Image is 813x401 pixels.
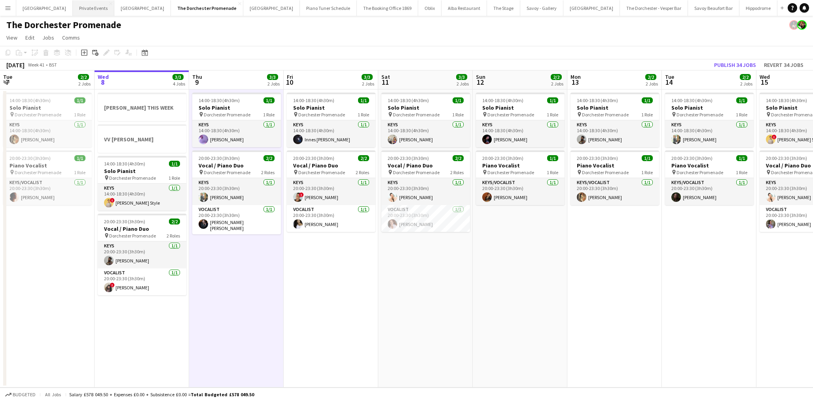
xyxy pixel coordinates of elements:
[110,283,115,287] span: !
[98,73,109,80] span: Wed
[98,167,186,175] h3: Solo Pianist
[287,73,293,80] span: Fri
[62,34,80,41] span: Comms
[476,150,565,205] app-job-card: 20:00-23:30 (3h30m)1/1Piano Vocalist Dorchester Promenade1 RoleKeys/Vocalist1/120:00-23:30 (3h30m...
[671,97,713,103] span: 14:00-18:30 (4h30m)
[563,0,620,16] button: [GEOGRAPHIC_DATA]
[74,112,85,118] span: 1 Role
[620,0,688,16] button: The Dorchester - Vesper Bar
[6,34,17,41] span: View
[772,135,777,139] span: !
[287,120,375,147] app-card-role: Keys1/114:00-18:30 (4h30m)Innes [PERSON_NAME]
[475,78,485,87] span: 12
[665,104,754,111] h3: Solo Pianist
[199,97,240,103] span: 14:00-18:30 (4h30m)
[487,0,520,16] button: The Stage
[665,73,674,80] span: Tue
[59,32,83,43] a: Comms
[476,93,565,147] app-job-card: 14:00-18:30 (4h30m)1/1Solo Pianist Dorchester Promenade1 RoleKeys1/114:00-18:30 (4h30m)[PERSON_NAME]
[109,233,156,239] span: Dorchester Promenade
[3,178,92,205] app-card-role: Keys/Vocalist1/120:00-23:30 (3h30m)[PERSON_NAME]
[15,112,61,118] span: Dorchester Promenade
[381,93,470,147] div: 14:00-18:30 (4h30m)1/1Solo Pianist Dorchester Promenade1 RoleKeys1/114:00-18:30 (4h30m)[PERSON_NAME]
[4,390,37,399] button: Budgeted
[457,81,469,87] div: 2 Jobs
[356,169,369,175] span: 2 Roles
[665,93,754,147] app-job-card: 14:00-18:30 (4h30m)1/1Solo Pianist Dorchester Promenade1 RoleKeys1/114:00-18:30 (4h30m)[PERSON_NAME]
[641,112,653,118] span: 1 Role
[263,112,275,118] span: 1 Role
[6,19,121,31] h1: The Dorchester Promenade
[570,150,659,205] div: 20:00-23:30 (3h30m)1/1Piano Vocalist Dorchester Promenade1 RoleKeys/Vocalist1/120:00-23:30 (3h30m...
[570,120,659,147] app-card-role: Keys1/114:00-18:30 (4h30m)[PERSON_NAME]
[3,150,92,205] app-job-card: 20:00-23:30 (3h30m)1/1Piano Vocalist Dorchester Promenade1 RoleKeys/Vocalist1/120:00-23:30 (3h30m...
[665,120,754,147] app-card-role: Keys1/114:00-18:30 (4h30m)[PERSON_NAME]
[204,112,250,118] span: Dorchester Promenade
[97,78,109,87] span: 8
[69,391,254,397] div: Salary £578 049.50 + Expenses £0.00 + Subsistence £0.00 =
[381,178,470,205] app-card-role: Keys1/120:00-23:30 (3h30m)[PERSON_NAME]
[381,150,470,232] app-job-card: 20:00-23:30 (3h30m)2/2Vocal / Piano Duo Dorchester Promenade2 RolesKeys1/120:00-23:30 (3h30m)[PER...
[570,104,659,111] h3: Solo Pianist
[476,104,565,111] h3: Solo Pianist
[98,184,186,211] app-card-role: Keys1/114:00-18:30 (4h30m)![PERSON_NAME] Style
[482,155,523,161] span: 20:00-23:30 (3h30m)
[761,60,807,70] button: Revert 34 jobs
[418,0,442,16] button: Oblix
[358,97,369,103] span: 1/1
[456,74,467,80] span: 3/3
[547,112,558,118] span: 1 Role
[736,155,747,161] span: 1/1
[381,104,470,111] h3: Solo Pianist
[570,93,659,147] app-job-card: 14:00-18:30 (4h30m)1/1Solo Pianist Dorchester Promenade1 RoleKeys1/114:00-18:30 (4h30m)[PERSON_NAME]
[13,392,36,397] span: Budgeted
[551,81,563,87] div: 2 Jobs
[551,74,562,80] span: 2/2
[110,198,115,203] span: !
[9,155,51,161] span: 20:00-23:30 (3h30m)
[192,162,281,169] h3: Vocal / Piano Duo
[293,155,334,161] span: 20:00-23:30 (3h30m)
[293,97,334,103] span: 14:00-18:30 (4h30m)
[98,124,186,153] div: VV [PERSON_NAME]
[98,104,186,111] h3: [PERSON_NAME] THIS WEEK
[362,74,373,80] span: 3/3
[192,150,281,234] div: 20:00-23:30 (3h30m)2/2Vocal / Piano Duo Dorchester Promenade2 RolesKeys1/120:00-23:30 (3h30m)[PER...
[381,162,470,169] h3: Vocal / Piano Duo
[688,0,739,16] button: Savoy Beaufort Bar
[204,169,250,175] span: Dorchester Promenade
[191,78,202,87] span: 9
[739,0,777,16] button: Hippodrome
[74,169,85,175] span: 1 Role
[677,112,723,118] span: Dorchester Promenade
[789,20,799,30] app-user-avatar: Helena Debono
[78,74,89,80] span: 2/2
[39,32,57,43] a: Jobs
[172,74,184,80] span: 3/3
[3,32,21,43] a: View
[570,178,659,205] app-card-role: Keys/Vocalist1/120:00-23:30 (3h30m)[PERSON_NAME]
[642,97,653,103] span: 1/1
[192,120,281,147] app-card-role: Keys1/114:00-18:30 (4h30m)[PERSON_NAME]
[74,97,85,103] span: 1/1
[192,93,281,147] app-job-card: 14:00-18:30 (4h30m)1/1Solo Pianist Dorchester Promenade1 RoleKeys1/114:00-18:30 (4h30m)[PERSON_NAME]
[192,104,281,111] h3: Solo Pianist
[671,155,713,161] span: 20:00-23:30 (3h30m)
[766,155,807,161] span: 20:00-23:30 (3h30m)
[577,97,618,103] span: 14:00-18:30 (4h30m)
[287,162,375,169] h3: Vocal / Piano Duo
[73,0,114,16] button: Private Events
[570,162,659,169] h3: Piano Vocalist
[442,0,487,16] button: Alba Restaurant
[677,169,723,175] span: Dorchester Promenade
[243,0,300,16] button: [GEOGRAPHIC_DATA]
[192,178,281,205] app-card-role: Keys1/120:00-23:30 (3h30m)[PERSON_NAME]
[287,93,375,147] app-job-card: 14:00-18:30 (4h30m)1/1Solo Pianist Dorchester Promenade1 RoleKeys1/114:00-18:30 (4h30m)Innes [PER...
[766,97,807,103] span: 14:00-18:30 (4h30m)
